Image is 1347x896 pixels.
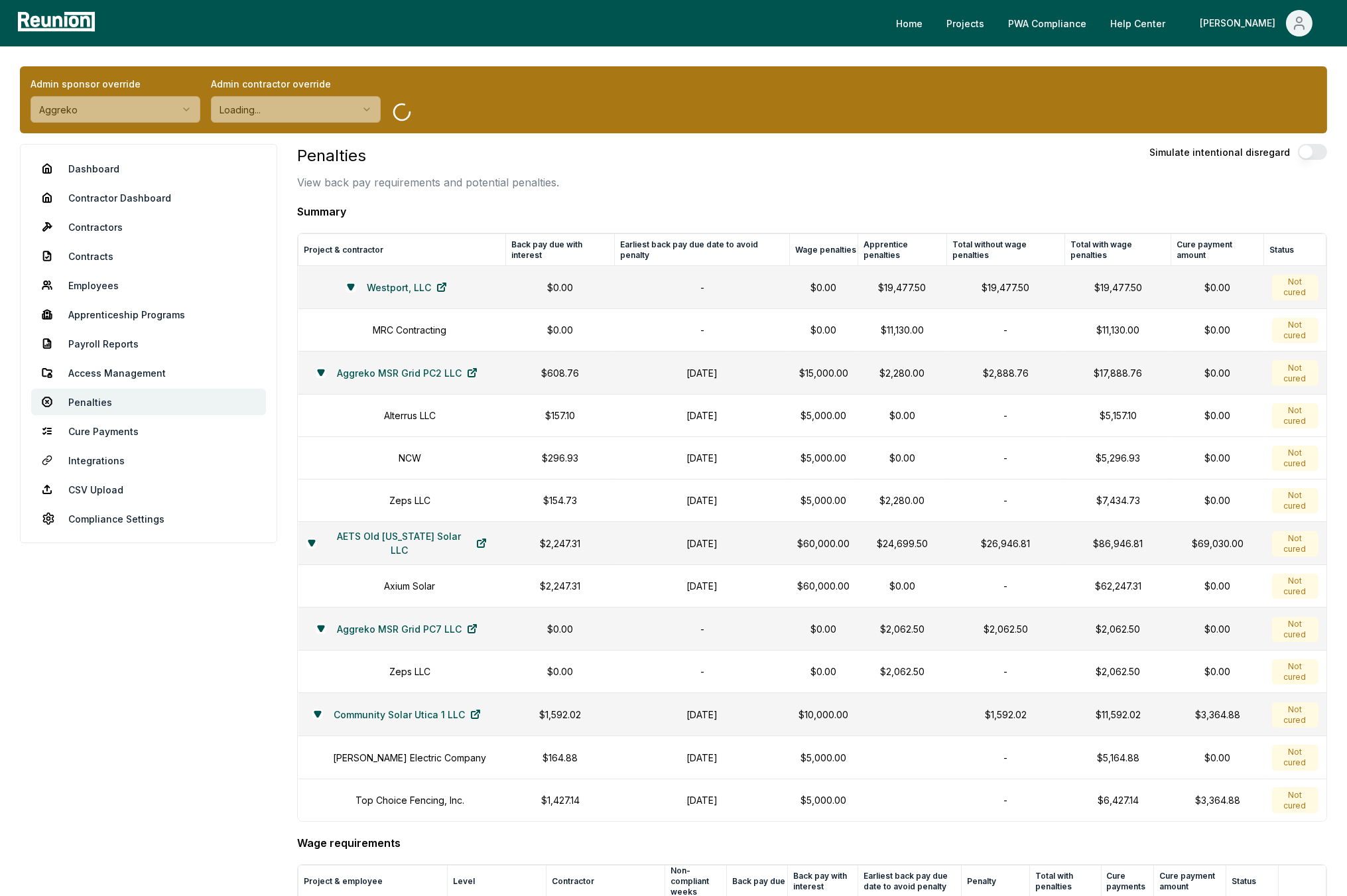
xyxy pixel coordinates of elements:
[1272,745,1318,770] div: Not cured
[1073,323,1163,337] p: $11,130.00
[1179,366,1256,380] div: $0.00
[31,389,266,415] a: Penalties
[797,451,850,465] p: $5,000.00
[866,665,938,678] p: $2,062.50
[858,234,946,266] th: Apprentice penalties
[513,793,607,807] p: $1,427.14
[866,323,938,337] p: $11,130.00
[1073,493,1163,507] p: $7,434.73
[797,708,850,722] p: $10,000.00
[623,793,781,807] h1: [DATE]
[298,234,506,266] th: Project & contractor
[505,234,615,266] th: Back pay due with interest
[797,579,850,593] p: $60,000.00
[1073,281,1163,294] p: $19,477.50
[866,493,938,507] p: $2,280.00
[1272,617,1318,642] div: Not cured
[1272,403,1318,428] div: Not cured
[1100,10,1176,36] a: Help Center
[513,751,607,765] p: $164.88
[389,665,430,678] h1: Zeps LLC
[1179,281,1256,294] div: $0.00
[946,395,1065,437] td: -
[1272,488,1318,513] div: Not cured
[1073,751,1163,765] p: $5,164.88
[1179,323,1256,337] div: $0.00
[513,281,607,294] p: $0.00
[946,234,1065,266] th: Total without wage penalties
[513,537,607,550] p: $2,247.31
[623,451,781,465] h1: [DATE]
[623,493,781,507] h1: [DATE]
[946,480,1065,522] td: -
[1073,708,1163,722] p: $11,592.02
[615,608,789,651] td: -
[866,451,938,465] p: $0.00
[797,493,850,507] p: $5,000.00
[31,243,266,269] a: Contracts
[1073,451,1163,465] p: $5,296.93
[31,77,200,91] label: Admin sponsor override
[789,234,858,266] th: Wage penalties
[946,437,1065,480] td: -
[615,234,789,266] th: Earliest back pay due date to avoid penalty
[1073,366,1163,380] p: $17,888.76
[326,615,488,642] a: Aggreko MSR Grid PC7 LLC
[1200,10,1281,36] div: [PERSON_NAME]
[384,409,436,422] h1: Alterrus LLC
[623,366,781,380] h1: [DATE]
[31,301,266,328] a: Apprenticeship Programs
[31,476,266,503] a: CSV Upload
[513,493,607,507] p: $154.73
[1179,451,1256,465] div: $0.00
[797,622,850,636] p: $0.00
[513,708,607,722] p: $1,592.02
[31,214,266,240] a: Contractors
[297,835,1327,851] h4: Wage requirements
[1179,665,1256,678] div: $0.00
[31,505,266,532] a: Compliance Settings
[1073,665,1163,678] p: $2,062.50
[211,77,381,91] label: Admin contractor override
[326,359,488,386] a: Aggreko MSR Grid PC2 LLC
[954,537,1057,550] p: $26,946.81
[1073,793,1163,807] p: $6,427.14
[1171,234,1264,266] th: Cure payment amount
[797,751,850,765] p: $5,000.00
[31,418,266,444] a: Cure Payments
[623,708,781,722] h1: [DATE]
[399,451,421,465] h1: NCW
[797,793,850,807] p: $5,000.00
[389,493,430,507] h1: Zeps LLC
[31,184,266,211] a: Contractor Dashboard
[297,174,559,190] p: View back pay requirements and potential penalties.
[946,779,1065,821] td: -
[797,665,850,678] p: $0.00
[1179,793,1256,807] div: $3,364.88
[946,309,1065,352] td: -
[1073,622,1163,636] p: $2,062.50
[1179,537,1256,550] div: $69,030.00
[1272,446,1318,471] div: Not cured
[954,708,1057,722] p: $1,592.02
[513,323,607,337] p: $0.00
[1272,318,1318,343] div: Not cured
[866,622,938,636] p: $2,062.50
[797,323,850,337] p: $0.00
[356,274,458,300] a: Westport, LLC
[797,537,850,550] p: $60,000.00
[31,447,266,474] a: Integrations
[1272,659,1318,684] div: Not cured
[623,537,781,550] h1: [DATE]
[946,736,1065,779] td: -
[31,155,266,182] a: Dashboard
[513,409,607,422] p: $157.10
[936,10,995,36] a: Projects
[797,366,850,380] p: $15,000.00
[885,10,933,36] a: Home
[1065,234,1171,266] th: Total with wage penalties
[615,651,789,693] td: -
[297,144,559,168] h3: Penalties
[797,281,850,294] p: $0.00
[1272,531,1318,556] div: Not cured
